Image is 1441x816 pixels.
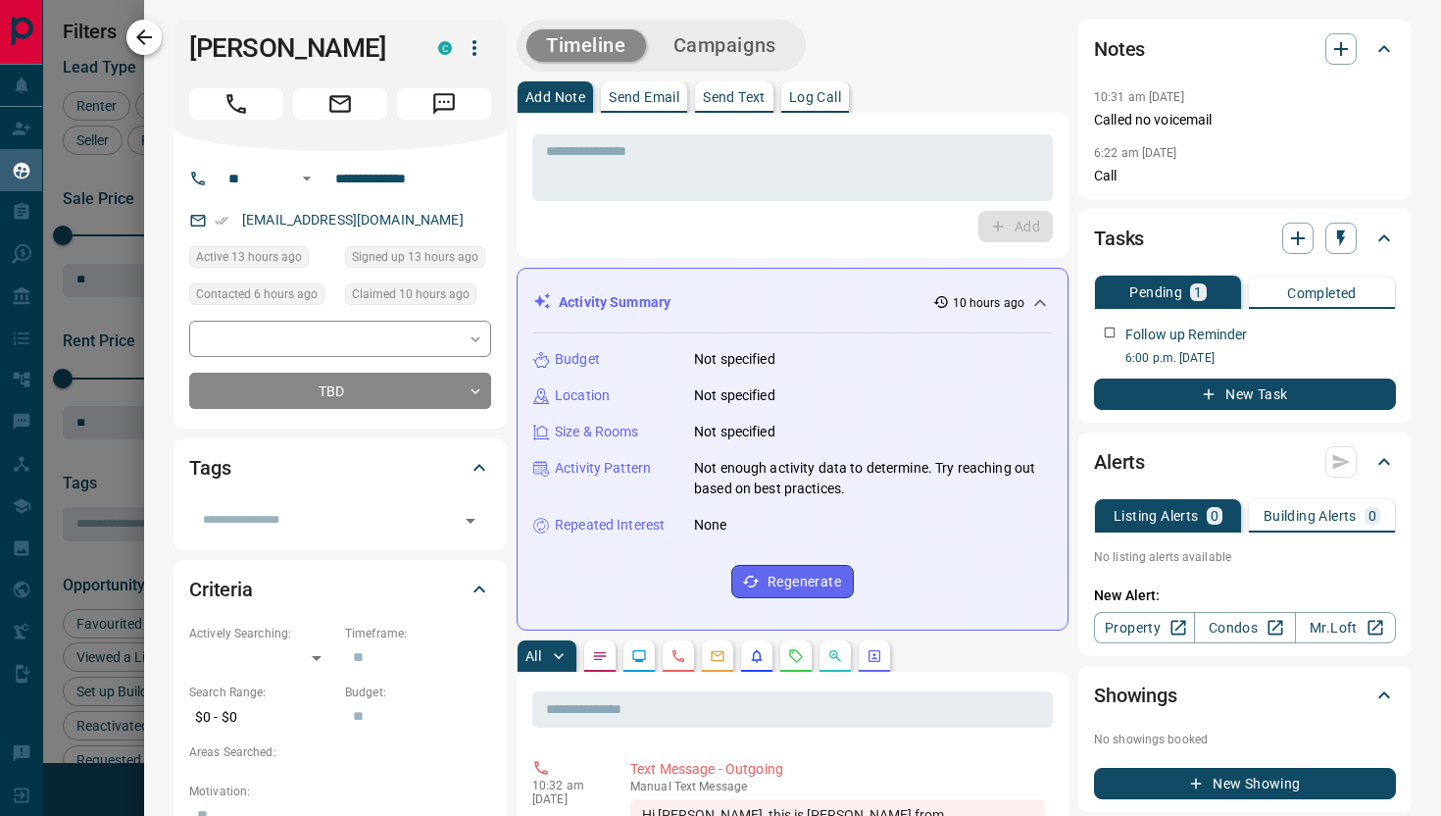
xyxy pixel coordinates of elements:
[1094,680,1177,711] h2: Showings
[345,283,491,311] div: Fri Sep 12 2025
[731,565,854,598] button: Regenerate
[631,648,647,664] svg: Lead Browsing Activity
[630,780,1045,793] p: Text Message
[694,349,775,370] p: Not specified
[189,574,253,605] h2: Criteria
[1194,612,1295,643] a: Condos
[1287,286,1357,300] p: Completed
[457,507,484,535] button: Open
[630,759,1045,780] p: Text Message - Outgoing
[609,90,679,104] p: Send Email
[1094,612,1195,643] a: Property
[1094,446,1145,478] h2: Alerts
[1094,110,1396,130] p: Called no voicemail
[1094,166,1396,186] p: Call
[532,792,601,806] p: [DATE]
[1129,285,1182,299] p: Pending
[345,625,491,642] p: Timeframe:
[789,90,841,104] p: Log Call
[1094,548,1396,566] p: No listing alerts available
[189,743,491,761] p: Areas Searched:
[1114,509,1199,523] p: Listing Alerts
[352,247,478,267] span: Signed up 13 hours ago
[694,458,1052,499] p: Not enough activity data to determine. Try reaching out based on best practices.
[1094,25,1396,73] div: Notes
[189,684,335,701] p: Search Range:
[525,649,541,663] p: All
[1094,768,1396,799] button: New Showing
[1125,325,1247,345] p: Follow up Reminder
[1094,379,1396,410] button: New Task
[703,90,766,104] p: Send Text
[1094,90,1184,104] p: 10:31 am [DATE]
[293,88,387,120] span: Email
[1094,438,1396,485] div: Alerts
[189,246,335,274] div: Fri Sep 12 2025
[555,458,651,479] p: Activity Pattern
[1295,612,1396,643] a: Mr.Loft
[196,247,302,267] span: Active 13 hours ago
[749,648,765,664] svg: Listing Alerts
[671,648,686,664] svg: Calls
[242,212,464,228] a: [EMAIL_ADDRESS][DOMAIN_NAME]
[1194,285,1202,299] p: 1
[533,284,1052,321] div: Activity Summary10 hours ago
[1264,509,1357,523] p: Building Alerts
[555,422,639,442] p: Size & Rooms
[630,780,671,793] span: manual
[189,88,283,120] span: Call
[867,648,882,664] svg: Agent Actions
[1094,731,1396,748] p: No showings booked
[189,452,230,484] h2: Tags
[827,648,843,664] svg: Opportunities
[525,90,585,104] p: Add Note
[189,444,491,491] div: Tags
[189,283,335,311] div: Fri Sep 12 2025
[189,783,491,800] p: Motivation:
[189,566,491,613] div: Criteria
[694,515,727,535] p: None
[555,515,665,535] p: Repeated Interest
[397,88,491,120] span: Message
[1368,509,1376,523] p: 0
[345,684,491,701] p: Budget:
[1094,33,1145,65] h2: Notes
[345,246,491,274] div: Fri Sep 12 2025
[654,29,796,62] button: Campaigns
[1094,146,1177,160] p: 6:22 am [DATE]
[555,385,610,406] p: Location
[1094,672,1396,719] div: Showings
[953,294,1024,312] p: 10 hours ago
[1094,215,1396,262] div: Tasks
[694,385,775,406] p: Not specified
[694,422,775,442] p: Not specified
[295,167,319,190] button: Open
[559,292,671,313] p: Activity Summary
[532,779,601,792] p: 10:32 am
[788,648,804,664] svg: Requests
[1094,223,1144,254] h2: Tasks
[1094,586,1396,606] p: New Alert:
[1211,509,1218,523] p: 0
[189,373,491,409] div: TBD
[438,41,452,55] div: condos.ca
[592,648,608,664] svg: Notes
[1125,349,1396,367] p: 6:00 p.m. [DATE]
[555,349,600,370] p: Budget
[526,29,646,62] button: Timeline
[352,284,470,304] span: Claimed 10 hours ago
[710,648,725,664] svg: Emails
[196,284,318,304] span: Contacted 6 hours ago
[189,701,335,734] p: $0 - $0
[215,214,228,228] svg: Email Verified
[189,625,335,642] p: Actively Searching:
[189,32,409,64] h1: [PERSON_NAME]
